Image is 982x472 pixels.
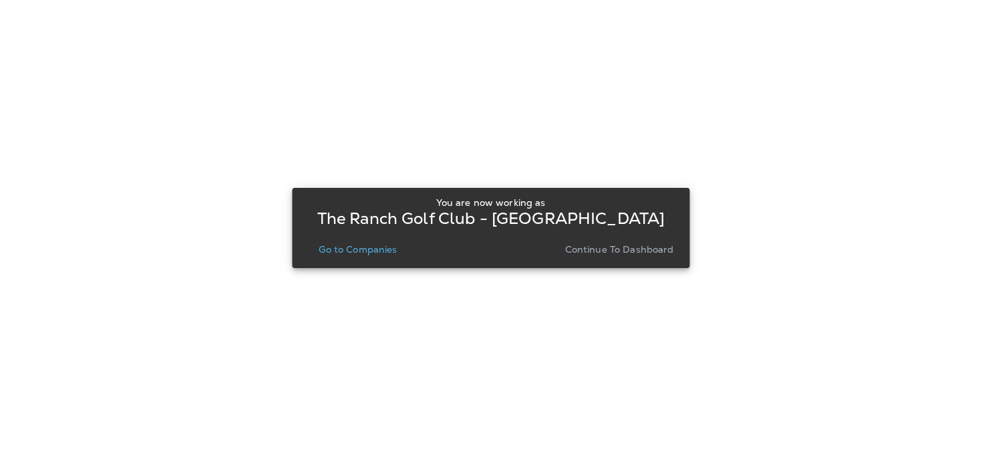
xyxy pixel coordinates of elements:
[565,244,674,255] p: Continue to Dashboard
[436,197,545,208] p: You are now working as
[317,213,665,224] p: The Ranch Golf Club - [GEOGRAPHIC_DATA]
[560,240,679,259] button: Continue to Dashboard
[319,244,397,255] p: Go to Companies
[313,240,402,259] button: Go to Companies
